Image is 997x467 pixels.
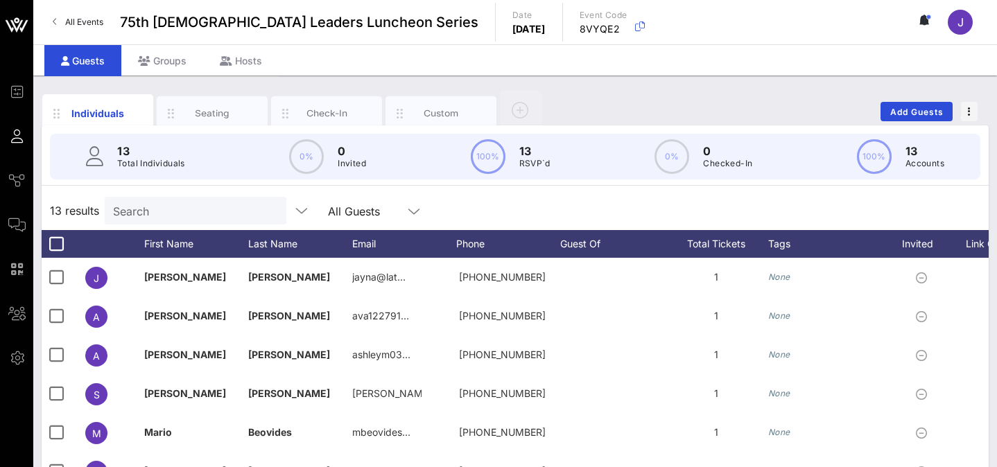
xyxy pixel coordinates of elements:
p: Checked-In [703,157,752,170]
div: All Guests [320,197,431,224]
div: Email [352,230,456,258]
span: A [93,350,100,362]
p: 13 [519,143,550,159]
p: Total Individuals [117,157,185,170]
span: 13 results [50,202,99,219]
span: [PERSON_NAME] [248,310,330,321]
i: None [768,349,790,360]
p: ashleym03… [352,335,410,374]
div: Guests [44,45,121,76]
a: All Events [44,11,112,33]
div: 1 [664,258,768,297]
span: Beovides [248,426,292,438]
p: Event Code [580,8,627,22]
p: 8VYQE2 [580,22,627,36]
p: 13 [117,143,185,159]
div: Total Tickets [664,230,768,258]
div: Individuals [67,106,129,121]
span: [PERSON_NAME] [144,271,226,283]
span: J [957,15,964,29]
span: [PERSON_NAME] [144,310,226,321]
span: +13104367738 [459,271,546,283]
p: jayna@lat… [352,258,406,297]
div: 1 [664,413,768,452]
p: Date [512,8,546,22]
i: None [768,310,790,321]
i: None [768,427,790,437]
span: M [92,428,101,439]
span: S [94,389,100,400]
span: J [94,272,99,284]
div: J [948,10,973,35]
span: +15129684884 [459,387,546,399]
div: Phone [456,230,560,258]
div: First Name [144,230,248,258]
div: Last Name [248,230,352,258]
div: Hosts [203,45,279,76]
span: [PERSON_NAME] [248,271,330,283]
span: [PERSON_NAME] [144,349,226,360]
div: 1 [664,374,768,413]
p: ava122791… [352,297,409,335]
div: Check-In [296,107,358,120]
span: [PERSON_NAME] [144,387,226,399]
p: mbeovides… [352,413,410,452]
div: All Guests [328,205,380,218]
div: 1 [664,297,768,335]
span: [PERSON_NAME] [248,349,330,360]
span: Mario [144,426,172,438]
div: 1 [664,335,768,374]
span: 75th [DEMOGRAPHIC_DATA] Leaders Luncheon Series [120,12,478,33]
div: Groups [121,45,203,76]
i: None [768,388,790,398]
span: A [93,311,100,323]
span: +17863519976 [459,426,546,438]
div: Tags [768,230,886,258]
p: RSVP`d [519,157,550,170]
p: 0 [703,143,752,159]
p: [PERSON_NAME]… [352,374,422,413]
p: [DATE] [512,22,546,36]
p: 0 [338,143,366,159]
div: Custom [410,107,472,120]
span: Add Guests [890,107,944,117]
button: Add Guests [881,102,953,121]
span: [PERSON_NAME] [248,387,330,399]
p: 13 [905,143,944,159]
span: All Events [65,17,103,27]
p: Accounts [905,157,944,170]
i: None [768,272,790,282]
span: +19158005079 [459,349,546,360]
div: Seating [182,107,243,120]
span: +15127792652 [459,310,546,321]
p: Invited [338,157,366,170]
div: Guest Of [560,230,664,258]
div: Invited [886,230,962,258]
